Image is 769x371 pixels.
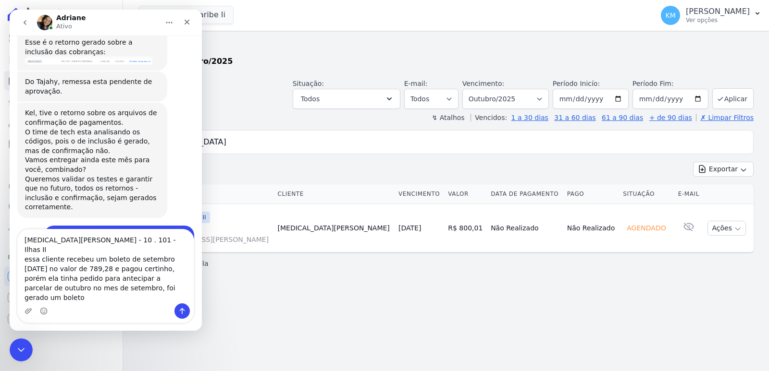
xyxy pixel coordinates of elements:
[10,338,33,361] iframe: Intercom live chat
[15,298,23,305] button: Upload do anexo
[707,221,746,236] button: Ações
[4,177,119,196] a: Crédito
[146,225,270,244] a: 10.101[STREET_ADDRESS][PERSON_NAME]
[4,134,119,154] a: Minha Carteira
[4,219,119,238] a: Troca de Arquivos
[404,80,428,87] label: E-mail:
[15,146,150,165] div: Vamos entregar ainda este mês para você, combinado?
[150,4,169,22] button: Início
[8,93,158,208] div: Kel, tive o retorno sobre os arquivos de confirmação de pagamentos.O time de tech esta analisando...
[4,50,119,69] a: Contratos
[293,89,400,109] button: Todos
[398,224,421,232] a: [DATE]
[15,28,150,47] div: Esse é o retorno gerado sobre a inclusão das cobranças:
[4,288,119,307] a: Conta Hent
[156,132,749,152] input: Buscar por nome do lote ou do cliente
[4,29,119,48] a: Visão Geral
[293,80,324,87] label: Situação:
[444,204,487,252] td: R$ 800,01
[146,235,270,244] span: [STREET_ADDRESS][PERSON_NAME]
[665,12,675,19] span: KM
[602,114,643,121] a: 61 a 90 dias
[487,184,563,204] th: Data de Pagamento
[653,2,769,29] button: KM [PERSON_NAME] Ver opções
[173,57,233,66] strong: Outubro/2025
[619,184,674,204] th: Situação
[696,114,754,121] a: ✗ Limpar Filtros
[553,80,600,87] label: Período Inicío:
[15,68,150,86] div: Do Tajahy, remessa esta pendente de aprovação.
[712,88,754,109] button: Aplicar
[4,71,119,90] a: Parcelas
[15,118,150,146] div: O time de tech esta analisando os códigos, pois o de inclusão é gerado, mas de confirmação não.
[511,114,548,121] a: 1 a 30 dias
[623,221,670,235] div: Agendado
[15,165,150,203] div: Queremos validar os testes e garantir que no futuro, todos os retornos - inclusão e confirmação, ...
[274,184,395,204] th: Cliente
[649,114,692,121] a: + de 90 dias
[4,92,119,111] a: Lotes
[487,204,563,252] td: Não Realizado
[4,113,119,132] a: Clientes
[4,156,119,175] a: Transferências
[563,184,620,204] th: Pago
[444,184,487,204] th: Valor
[8,216,185,337] div: Kerolayne diz…
[633,79,708,89] label: Período Fim:
[8,62,185,93] div: Adriane diz…
[674,184,704,204] th: E-mail
[138,6,234,24] button: Ilhas Do Caribe Ii
[138,38,754,56] h2: Parcelas
[274,204,395,252] td: [MEDICAL_DATA][PERSON_NAME]
[169,4,186,21] div: Fechar
[563,204,620,252] td: Não Realizado
[8,220,184,294] textarea: Envie uma mensagem...
[686,16,750,24] p: Ver opções
[554,114,595,121] a: 31 a 60 dias
[8,62,158,92] div: Do Tajahy, remessa esta pendente de aprovação.
[8,251,115,263] div: Plataformas
[165,294,180,309] button: Enviar uma mensagem
[4,198,119,217] a: Negativação
[471,114,507,121] label: Vencidos:
[686,7,750,16] p: [PERSON_NAME]
[432,114,464,121] label: ↯ Atalhos
[30,298,38,305] button: Selecionador de Emoji
[301,93,320,105] span: Todos
[395,184,444,204] th: Vencimento
[462,80,504,87] label: Vencimento:
[4,267,119,286] a: Recebíveis
[15,99,150,118] div: Kel, tive o retorno sobre os arquivos de confirmação de pagamentos.
[693,162,754,177] button: Exportar
[8,93,185,216] div: Adriane diz…
[47,12,62,22] p: Ativo
[138,184,274,204] th: Contrato
[10,10,202,331] iframe: Intercom live chat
